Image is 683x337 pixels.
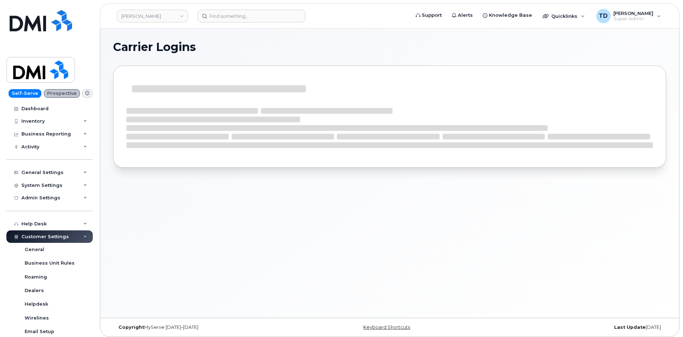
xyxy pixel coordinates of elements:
[113,42,196,52] span: Carrier Logins
[482,325,666,330] div: [DATE]
[118,325,144,330] strong: Copyright
[363,325,410,330] a: Keyboard Shortcuts
[614,325,646,330] strong: Last Update
[113,325,298,330] div: MyServe [DATE]–[DATE]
